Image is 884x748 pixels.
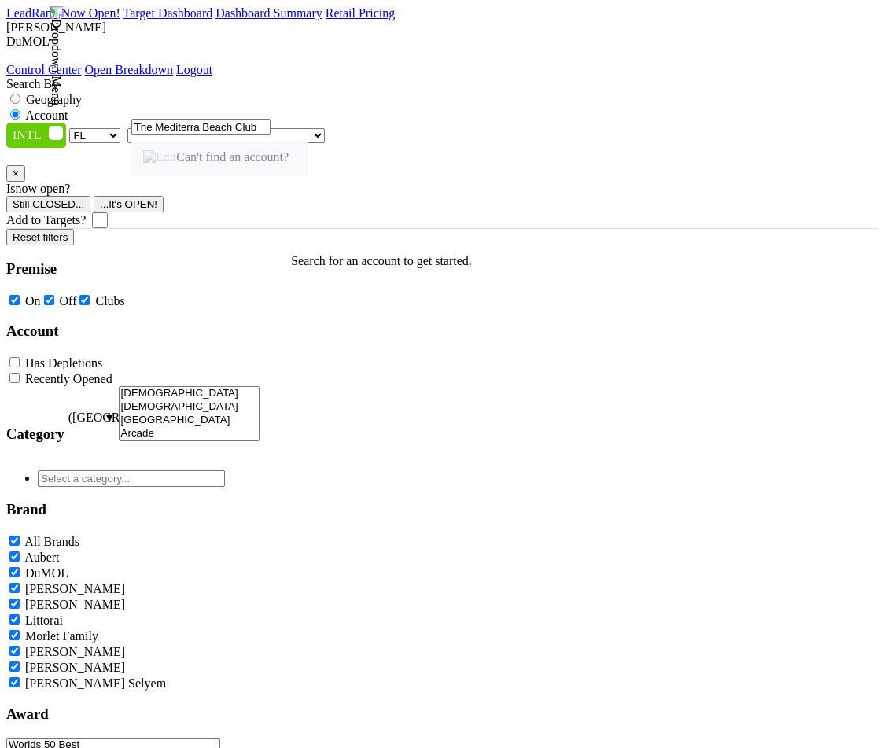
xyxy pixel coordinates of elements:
a: Target Dashboard [123,6,213,20]
label: [PERSON_NAME] Selyem [25,676,166,690]
label: [PERSON_NAME] [25,645,125,658]
span: ([GEOGRAPHIC_DATA]) [68,411,100,457]
option: [DEMOGRAPHIC_DATA] [120,387,260,400]
span: Can't find an account? [143,150,289,164]
label: Littorai [25,614,63,627]
label: All Brands [24,535,79,548]
img: Edit [143,150,177,164]
button: Close [6,165,25,182]
button: Still CLOSED... [6,196,90,212]
button: Reset filters [6,229,74,245]
p: Search for an account to get started. [291,254,472,268]
label: Clubs [95,294,124,308]
div: Is now open? [6,182,878,196]
h3: Premise [6,260,260,278]
label: On [25,294,41,308]
label: Aubert [24,551,59,564]
span: DuMOL [6,35,50,48]
label: Has Depletions [25,356,102,370]
h3: Award [6,706,260,723]
label: Account [25,109,68,122]
option: [GEOGRAPHIC_DATA] [120,414,260,427]
span: Search By [6,77,58,90]
span: × [13,168,19,179]
span: ▼ [104,411,116,424]
div: [PERSON_NAME] [6,20,878,35]
label: Recently Opened [25,372,112,385]
h3: Brand [6,501,260,518]
a: Retail Pricing [326,6,395,20]
label: [PERSON_NAME] [25,582,125,595]
label: [PERSON_NAME] [25,661,125,674]
option: Arcade [120,427,260,440]
div: Dropdown Menu [6,63,212,77]
a: Open Breakdown [85,63,173,76]
label: Morlet Family [25,629,98,643]
a: Dashboard Summary [215,6,322,20]
label: Off [60,294,77,308]
h3: Category [6,426,64,443]
label: [PERSON_NAME] [25,598,125,611]
a: LeadRank [6,6,58,20]
a: Now Open! [61,6,120,20]
label: Geography [26,93,82,106]
h3: Account [6,322,260,340]
button: ...It's OPEN! [94,196,164,212]
img: Dropdown Menu [49,6,63,105]
option: [DEMOGRAPHIC_DATA] [120,400,260,414]
input: Select a category... [38,470,225,487]
a: Logout [176,63,212,76]
label: DuMOL [25,566,68,580]
label: Add to Targets? [6,213,86,227]
a: Control Center [6,63,82,76]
